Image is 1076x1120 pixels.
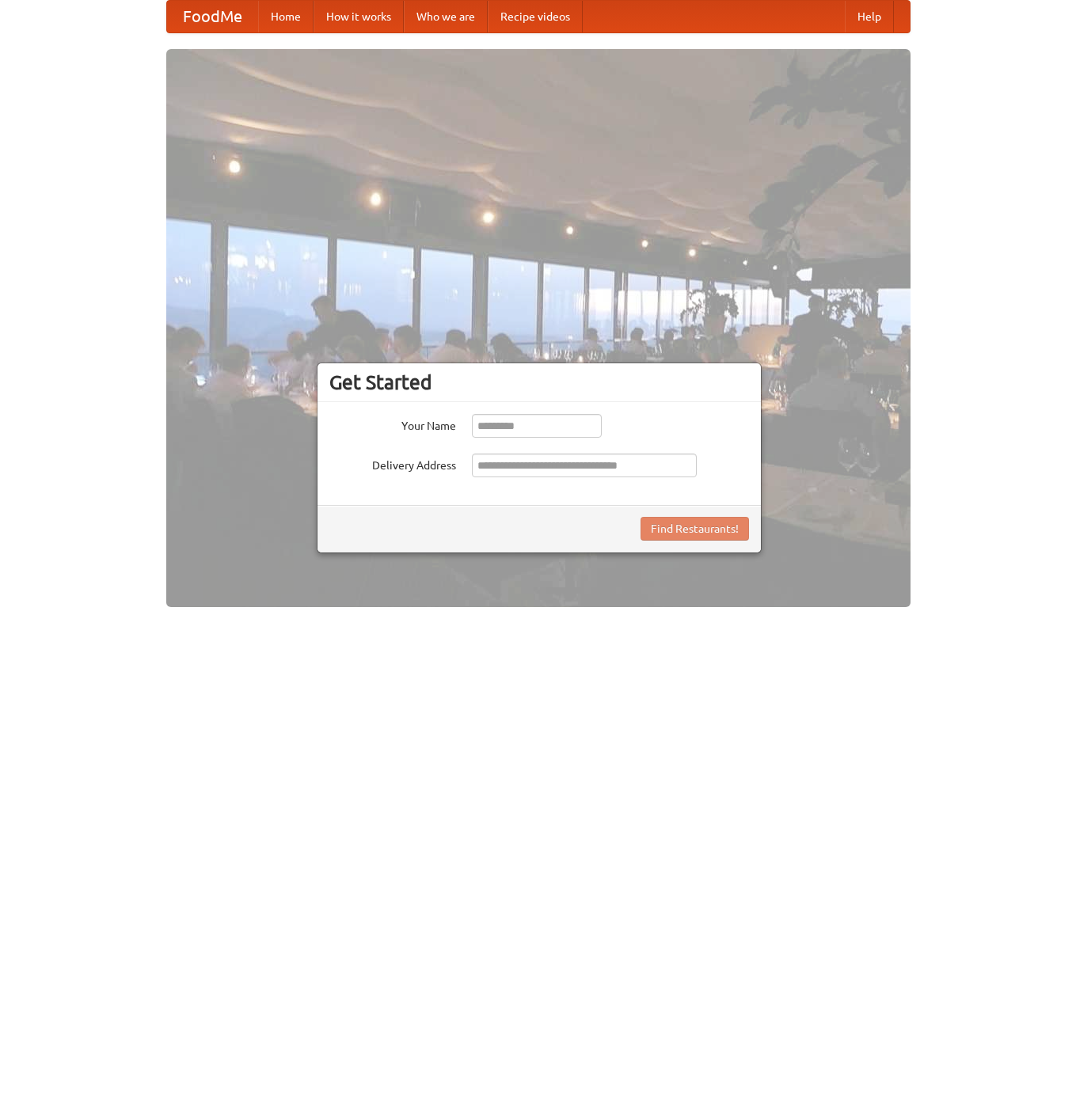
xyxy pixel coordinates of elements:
[641,517,749,541] button: Find Restaurants!
[329,370,749,394] h3: Get Started
[488,1,583,32] a: Recipe videos
[258,1,314,32] a: Home
[845,1,894,32] a: Help
[329,454,456,473] label: Delivery Address
[404,1,488,32] a: Who we are
[167,1,258,32] a: FoodMe
[329,414,456,434] label: Your Name
[314,1,404,32] a: How it works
